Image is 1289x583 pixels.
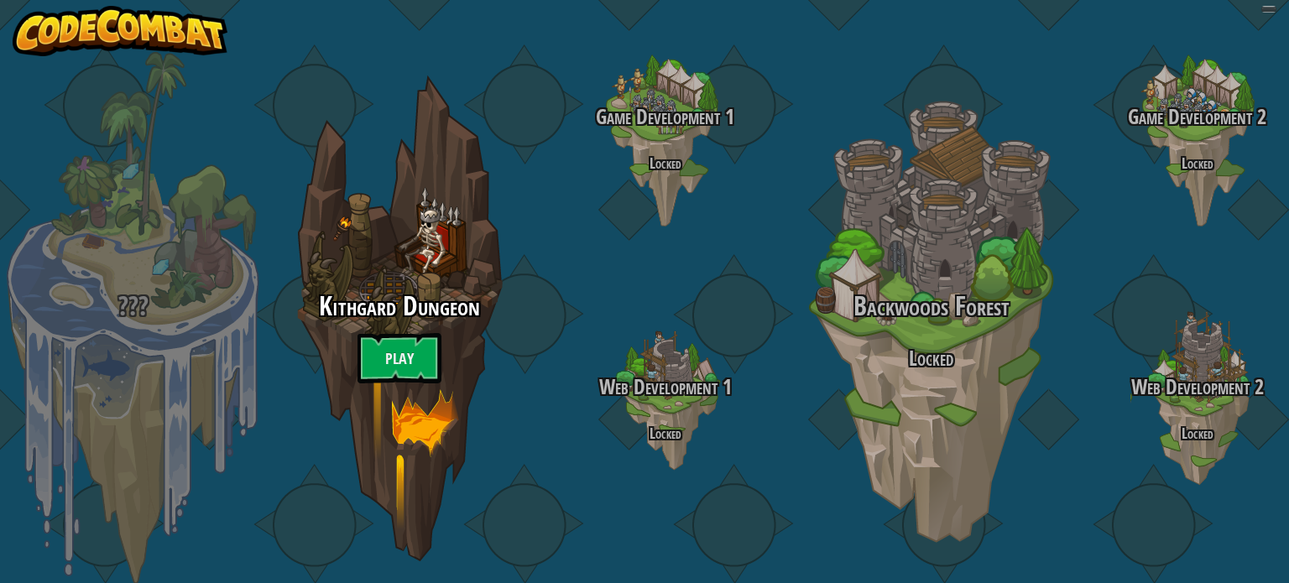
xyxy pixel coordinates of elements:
[596,102,734,131] span: Game Development 1
[319,288,480,324] span: Kithgard Dungeon
[357,333,441,383] a: Play
[532,155,798,171] h4: Locked
[853,288,1010,324] span: Backwoods Forest
[532,425,798,441] h4: Locked
[1131,372,1264,401] span: Web Development 2
[798,347,1064,370] h3: Locked
[1128,102,1266,131] span: Game Development 2
[1261,6,1276,13] button: Adjust volume
[599,372,732,401] span: Web Development 1
[13,6,227,56] img: CodeCombat - Learn how to code by playing a game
